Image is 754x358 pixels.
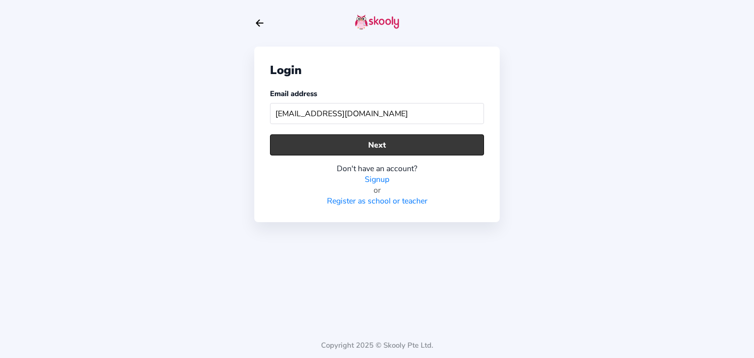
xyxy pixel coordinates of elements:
[327,196,428,206] a: Register as school or teacher
[270,134,484,155] button: Next
[270,89,317,99] label: Email address
[270,103,484,124] input: Your email address
[254,18,265,28] button: arrow back outline
[270,163,484,174] div: Don't have an account?
[365,174,389,185] a: Signup
[270,62,484,78] div: Login
[270,185,484,196] div: or
[355,14,399,30] img: skooly-logo.png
